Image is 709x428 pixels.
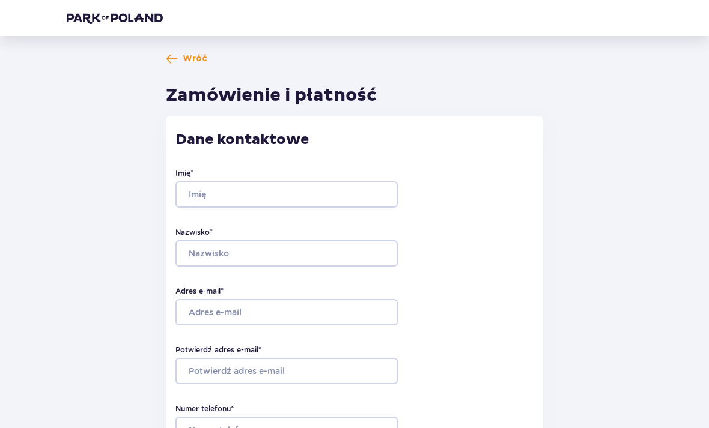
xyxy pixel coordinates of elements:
label: Adres e-mail * [175,286,224,297]
img: Park of Poland logo [67,12,163,24]
p: Dane kontaktowe [175,131,534,149]
input: Adres e-mail [175,299,398,325]
h1: Zamówienie i płatność [166,84,377,107]
input: Potwierdź adres e-mail [175,358,398,384]
input: Nazwisko [175,240,398,267]
label: Nazwisko * [175,227,213,238]
a: Wróć [166,53,207,65]
label: Numer telefonu * [175,403,234,414]
label: Imię * [175,168,193,179]
input: Imię [175,181,398,208]
span: Wróć [183,53,207,65]
label: Potwierdź adres e-mail * [175,345,261,355]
